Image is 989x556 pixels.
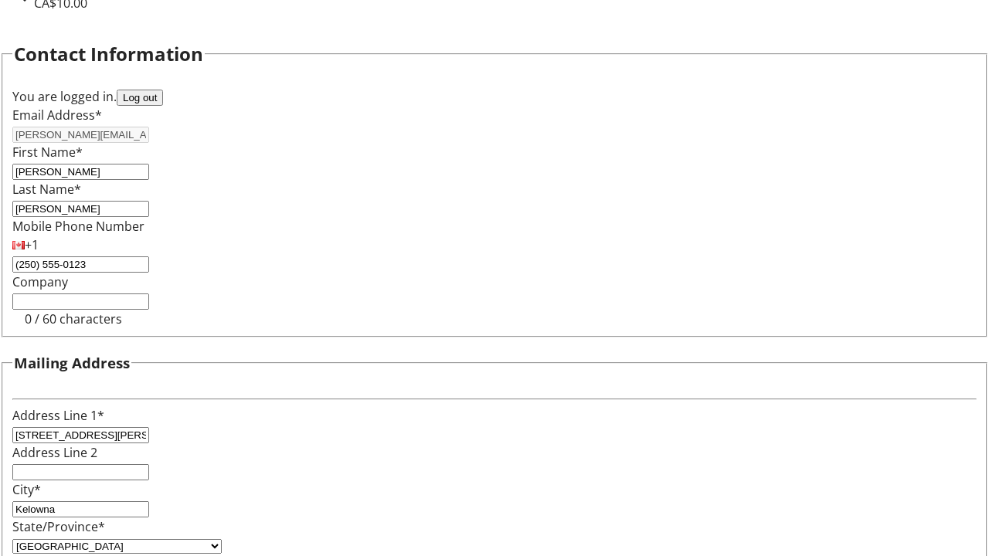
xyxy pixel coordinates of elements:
tr-character-limit: 0 / 60 characters [25,310,122,327]
div: You are logged in. [12,87,977,106]
label: Last Name* [12,181,81,198]
label: Mobile Phone Number [12,218,144,235]
label: Address Line 2 [12,444,97,461]
button: Log out [117,90,163,106]
input: (506) 234-5678 [12,256,149,273]
h2: Contact Information [14,40,203,68]
input: City [12,501,149,517]
input: Address [12,427,149,443]
h3: Mailing Address [14,352,130,374]
label: Company [12,273,68,290]
label: State/Province* [12,518,105,535]
label: City* [12,481,41,498]
label: Email Address* [12,107,102,124]
label: First Name* [12,144,83,161]
label: Address Line 1* [12,407,104,424]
